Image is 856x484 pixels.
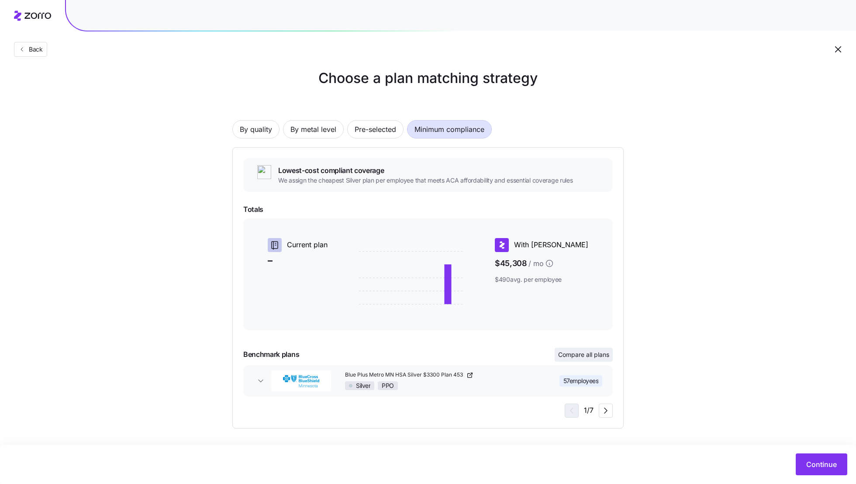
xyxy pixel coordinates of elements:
[407,120,492,138] button: Minimum compliance
[232,120,280,138] button: By quality
[271,370,331,391] img: BlueCross BlueShield of Minnesota
[25,45,43,54] span: Back
[382,382,394,390] span: PPO
[414,121,484,138] span: Minimum compliance
[278,176,573,185] span: We assign the cheapest Silver plan per employee that meets ACA affordability and essential covera...
[345,371,465,379] span: Blue Plus Metro MN HSA Silver $3300 Plan 453
[345,371,534,379] a: Blue Plus Metro MN HSA Silver $3300 Plan 453
[268,256,328,265] span: –
[243,349,299,360] span: Benchmark plans
[528,258,543,269] span: / mo
[290,121,336,138] span: By metal level
[558,350,609,359] span: Compare all plans
[806,459,837,470] span: Continue
[565,404,613,418] div: 1 / 7
[355,121,396,138] span: Pre-selected
[283,120,344,138] button: By metal level
[14,42,47,57] button: Back
[495,238,588,252] div: With [PERSON_NAME]
[257,165,271,179] img: ai-icon.png
[555,348,613,362] button: Compare all plans
[563,377,599,385] span: 57 employees
[796,453,847,475] button: Continue
[278,165,573,176] span: Lowest-cost compliant coverage
[495,275,588,284] span: $490 avg. per employee
[243,365,613,397] button: BlueCross BlueShield of MinnesotaBlue Plus Metro MN HSA Silver $3300 Plan 453SilverPPO57employees
[243,204,613,215] span: Totals
[495,256,588,272] span: $45,308
[268,238,328,252] div: Current plan
[240,121,272,138] span: By quality
[232,68,624,89] h1: Choose a plan matching strategy
[347,120,404,138] button: Pre-selected
[356,382,370,390] span: Silver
